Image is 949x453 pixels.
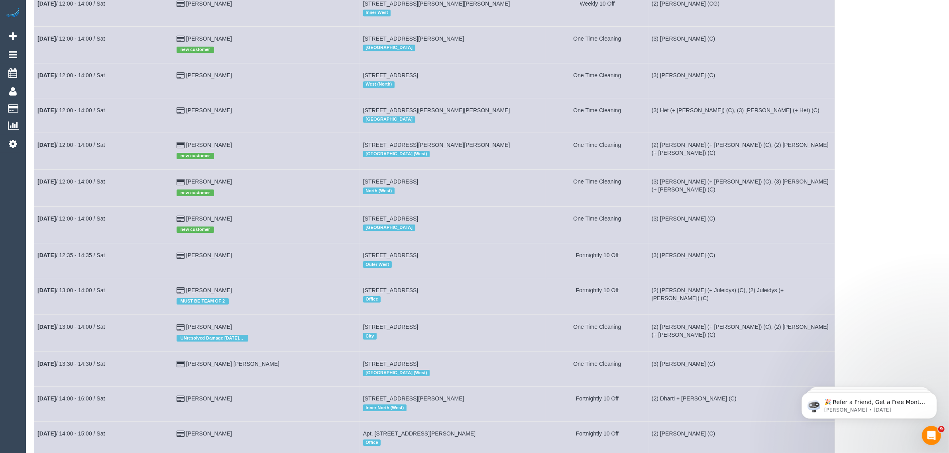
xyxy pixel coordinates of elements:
[363,430,475,437] span: Apt. [STREET_ADDRESS][PERSON_NAME]
[360,206,546,243] td: Service location
[363,395,464,402] span: [STREET_ADDRESS][PERSON_NAME]
[37,287,105,293] a: [DATE]/ 13:00 - 14:00 / Sat
[363,225,415,231] span: [GEOGRAPHIC_DATA]
[360,315,546,351] td: Service location
[186,0,232,7] a: [PERSON_NAME]
[37,72,105,78] a: [DATE]/ 12:00 - 14:00 / Sat
[37,324,105,330] a: [DATE]/ 13:00 - 14:00 / Sat
[546,63,648,98] td: Frequency
[177,73,185,78] i: Credit Card Payment
[37,0,56,7] b: [DATE]
[37,361,105,367] a: [DATE]/ 13:30 - 14:30 / Sat
[363,185,543,196] div: Location
[34,387,173,421] td: Schedule date
[177,108,185,113] i: Credit Card Payment
[186,287,232,293] a: [PERSON_NAME]
[34,206,173,243] td: Schedule date
[37,430,105,437] a: [DATE]/ 14:00 - 15:00 / Sat
[363,10,391,16] span: Inner West
[177,431,185,437] i: Credit Card Payment
[546,206,648,243] td: Frequency
[34,63,173,98] td: Schedule date
[186,35,232,42] a: [PERSON_NAME]
[363,331,543,341] div: Location
[37,215,56,222] b: [DATE]
[360,63,546,98] td: Service location
[938,426,945,432] span: 9
[5,8,21,19] a: Automaid Logo
[363,116,415,123] span: [GEOGRAPHIC_DATA]
[186,107,232,113] a: [PERSON_NAME]
[360,243,546,278] td: Service location
[648,63,835,98] td: Assigned to
[177,298,229,305] span: MUST BE TEAM OF 2
[363,437,543,448] div: Location
[173,26,360,63] td: Customer
[648,133,835,170] td: Assigned to
[648,315,835,351] td: Assigned to
[177,335,248,341] span: UNresolved Damage [DATE] VC
[37,178,56,185] b: [DATE]
[546,98,648,133] td: Frequency
[363,404,407,411] span: Inner North (West)
[37,395,105,402] a: [DATE]/ 14:00 - 16:00 / Sat
[648,170,835,206] td: Assigned to
[37,395,56,402] b: [DATE]
[177,47,214,53] span: new customer
[173,98,360,133] td: Customer
[177,226,214,233] span: new customer
[360,26,546,63] td: Service location
[173,387,360,421] td: Customer
[173,315,360,351] td: Customer
[37,252,56,258] b: [DATE]
[648,98,835,133] td: Assigned to
[177,325,185,330] i: Credit Card Payment
[363,402,543,413] div: Location
[363,81,395,88] span: West (North)
[360,133,546,170] td: Service location
[363,333,377,339] span: City
[546,278,648,314] td: Frequency
[37,72,56,78] b: [DATE]
[186,215,232,222] a: [PERSON_NAME]
[37,0,105,7] a: [DATE]/ 12:00 - 14:00 / Sat
[363,0,510,7] span: [STREET_ADDRESS][PERSON_NAME][PERSON_NAME]
[173,170,360,206] td: Customer
[363,79,543,90] div: Location
[648,278,835,314] td: Assigned to
[363,151,430,157] span: [GEOGRAPHIC_DATA] (West)
[363,294,543,305] div: Location
[37,215,105,222] a: [DATE]/ 12:00 - 14:00 / Sat
[35,31,138,38] p: Message from Ellie, sent 1d ago
[648,387,835,421] td: Assigned to
[177,153,214,159] span: new customer
[173,133,360,170] td: Customer
[186,178,232,185] a: [PERSON_NAME]
[363,439,381,446] span: Office
[363,72,418,78] span: [STREET_ADDRESS]
[363,114,543,125] div: Location
[177,288,185,293] i: Credit Card Payment
[37,142,56,148] b: [DATE]
[35,23,136,109] span: 🎉 Refer a Friend, Get a Free Month! 🎉 Love Automaid? Share the love! When you refer a friend who ...
[34,26,173,63] td: Schedule date
[363,361,418,367] span: [STREET_ADDRESS]
[186,361,279,367] a: [PERSON_NAME] [PERSON_NAME]
[363,178,418,185] span: [STREET_ADDRESS]
[177,216,185,222] i: Credit Card Payment
[177,1,185,7] i: Credit Card Payment
[34,243,173,278] td: Schedule date
[34,170,173,206] td: Schedule date
[363,252,418,258] span: [STREET_ADDRESS]
[546,26,648,63] td: Frequency
[360,351,546,386] td: Service location
[177,253,185,259] i: Credit Card Payment
[363,187,395,194] span: North (West)
[363,324,418,330] span: [STREET_ADDRESS]
[177,180,185,185] i: Credit Card Payment
[37,142,105,148] a: [DATE]/ 12:00 - 14:00 / Sat
[648,206,835,243] td: Assigned to
[37,35,105,42] a: [DATE]/ 12:00 - 14:00 / Sat
[648,351,835,386] td: Assigned to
